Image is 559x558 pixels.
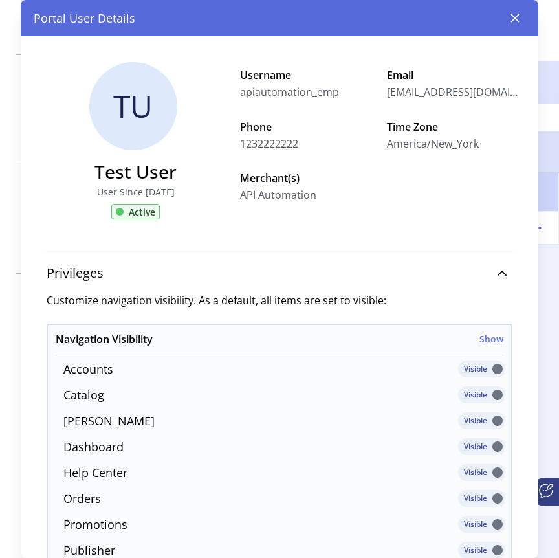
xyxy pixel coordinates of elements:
h6: Show [479,332,503,346]
label: Phone [240,119,376,135]
span: America/New_York [387,136,479,151]
span: 1232222222 [240,136,298,151]
label: Help Center [63,464,127,485]
span: TU [113,83,153,129]
label: Customize navigation visibility. As a default, all items are set to visible: [47,293,512,308]
label: Email [387,67,523,83]
label: Time Zone [387,119,523,135]
span: Active [129,205,155,219]
span: apiautomation_emp [240,84,339,100]
span: Privileges [47,267,104,280]
label: Dashboard [63,438,124,459]
label: [PERSON_NAME] [63,412,155,433]
span: [EMAIL_ADDRESS][DOMAIN_NAME] [387,84,523,100]
span: Portal User Details [34,10,135,27]
label: Accounts [63,361,113,381]
label: Catalog [63,386,104,407]
label: Promotions [63,516,127,537]
label: Orders [63,490,101,511]
label: User Since [DATE] [97,185,175,199]
label: Merchant(s) [240,170,376,186]
span: API Automation [240,187,316,203]
a: Navigation VisibilityShow [48,331,511,355]
a: Privileges [47,259,512,287]
label: Username [240,67,376,83]
h3: Test User [94,158,177,185]
h6: Navigation Visibility [56,331,153,347]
